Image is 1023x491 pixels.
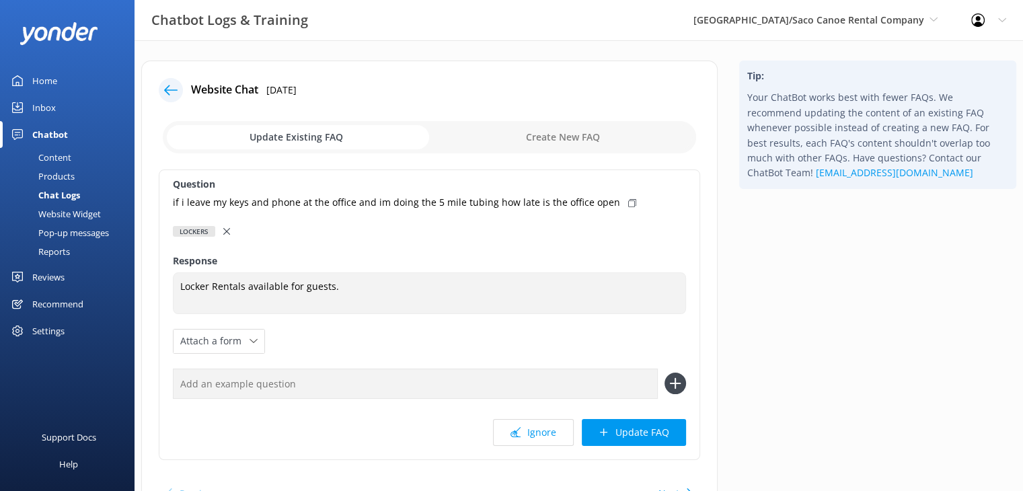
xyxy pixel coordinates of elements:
h4: Tip: [747,69,1008,83]
h4: Website Chat [191,81,258,99]
p: if i leave my keys and phone at the office and im doing the 5 mile tubing how late is the office ... [173,195,620,210]
div: Chat Logs [8,186,80,204]
label: Question [173,177,686,192]
div: Help [59,451,78,478]
div: Content [8,148,71,167]
div: Support Docs [42,424,96,451]
div: Reviews [32,264,65,291]
a: Pop-up messages [8,223,135,242]
img: yonder-white-logo.png [20,22,98,44]
span: Attach a form [180,334,250,348]
a: Chat Logs [8,186,135,204]
div: Reports [8,242,70,261]
div: Website Widget [8,204,101,223]
label: Response [173,254,686,268]
div: Chatbot [32,121,68,148]
a: [EMAIL_ADDRESS][DOMAIN_NAME] [816,166,973,179]
div: Pop-up messages [8,223,109,242]
div: Products [8,167,75,186]
button: Update FAQ [582,419,686,446]
p: Your ChatBot works best with fewer FAQs. We recommend updating the content of an existing FAQ whe... [747,90,1008,180]
a: Website Widget [8,204,135,223]
a: Reports [8,242,135,261]
a: Content [8,148,135,167]
span: [GEOGRAPHIC_DATA]/Saco Canoe Rental Company [693,13,924,26]
div: Home [32,67,57,94]
input: Add an example question [173,369,658,399]
button: Ignore [493,419,574,446]
p: [DATE] [266,83,297,98]
a: Products [8,167,135,186]
h3: Chatbot Logs & Training [151,9,308,31]
div: Recommend [32,291,83,317]
div: Settings [32,317,65,344]
div: Lockers [173,226,215,237]
textarea: Locker Rentals available for guests. [173,272,686,314]
div: Inbox [32,94,56,121]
